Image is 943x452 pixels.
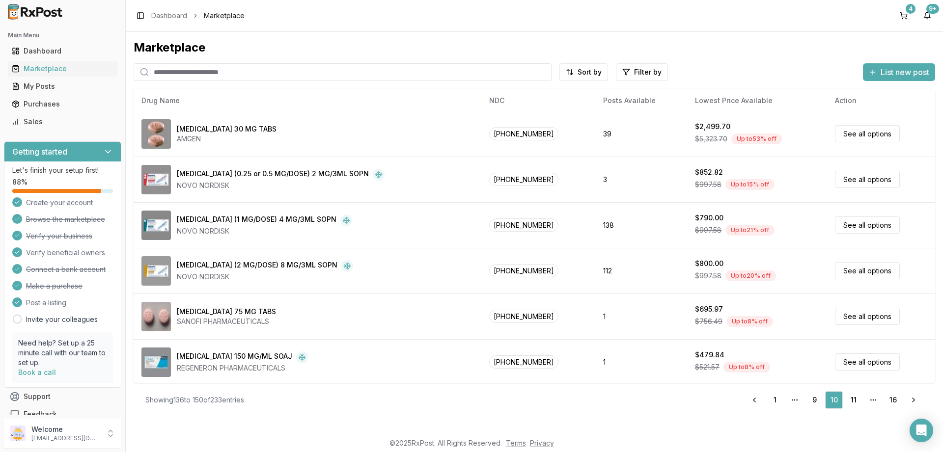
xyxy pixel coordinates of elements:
[725,225,775,236] div: Up to 21 % off
[177,134,277,144] div: AMGEN
[595,202,687,248] td: 138
[896,8,912,24] a: 4
[26,315,98,324] a: Invite your colleagues
[489,127,558,140] span: [PHONE_NUMBER]
[904,391,923,409] a: Go to next page
[26,214,105,224] span: Browse the marketplace
[726,316,773,327] div: Up to 8 % off
[530,439,554,447] a: Privacy
[26,248,105,258] span: Verify beneficial owners
[919,8,935,24] button: 9+
[863,63,935,81] button: List new post
[31,434,100,442] p: [EMAIL_ADDRESS][DOMAIN_NAME]
[177,226,352,236] div: NOVO NORDISK
[616,63,668,81] button: Filter by
[24,409,57,419] span: Feedback
[595,111,687,157] td: 39
[177,169,369,181] div: [MEDICAL_DATA] (0.25 or 0.5 MG/DOSE) 2 MG/3ML SOPN
[177,260,337,272] div: [MEDICAL_DATA] (2 MG/DOSE) 8 MG/3ML SOPN
[4,388,121,405] button: Support
[595,157,687,202] td: 3
[8,31,117,39] h2: Main Menu
[745,391,923,409] nav: pagination
[12,64,113,74] div: Marketplace
[8,78,117,95] a: My Posts
[4,405,121,423] button: Feedback
[835,171,900,188] a: See all options
[595,89,687,112] th: Posts Available
[26,265,106,274] span: Connect a bank account
[766,391,784,409] a: 1
[26,231,92,241] span: Verify your business
[12,81,113,91] div: My Posts
[595,339,687,385] td: 1
[177,351,292,363] div: [MEDICAL_DATA] 150 MG/ML SOAJ
[731,133,782,144] div: Up to 53 % off
[745,391,764,409] a: Go to previous page
[835,262,900,279] a: See all options
[12,117,113,127] div: Sales
[18,368,56,376] a: Book a call
[177,363,308,373] div: REGENERON PHARMACEUTICALS
[26,298,66,308] span: Post a listing
[595,248,687,293] td: 112
[827,89,935,112] th: Action
[4,79,121,94] button: My Posts
[845,391,862,409] a: 11
[695,259,723,268] div: $800.00
[506,439,526,447] a: Terms
[177,317,276,326] div: SANOFI PHARMACEUTICALS
[8,42,117,60] a: Dashboard
[489,264,558,277] span: [PHONE_NUMBER]
[151,11,245,21] nav: breadcrumb
[31,425,100,434] p: Welcome
[145,395,244,405] div: Showing 136 to 150 of 233 entries
[8,95,117,113] a: Purchases
[687,89,827,112] th: Lowest Price Available
[26,198,93,208] span: Create your account
[481,89,595,112] th: NDC
[863,68,935,78] a: List new post
[177,124,277,134] div: [MEDICAL_DATA] 30 MG TABS
[489,355,558,369] span: [PHONE_NUMBER]
[141,347,171,377] img: Praluent 150 MG/ML SOAJ
[141,256,171,286] img: Ozempic (2 MG/DOSE) 8 MG/3ML SOPN
[489,310,558,323] span: [PHONE_NUMBER]
[835,353,900,371] a: See all options
[12,146,67,158] h3: Getting started
[695,225,721,235] span: $997.58
[559,63,608,81] button: Sort by
[177,214,336,226] div: [MEDICAL_DATA] (1 MG/DOSE) 4 MG/3ML SOPN
[805,391,823,409] a: 9
[489,218,558,232] span: [PHONE_NUMBER]
[141,302,171,331] img: Plavix 75 MG TABS
[578,67,602,77] span: Sort by
[695,180,721,189] span: $997.58
[723,362,770,372] div: Up to 8 % off
[906,4,915,14] div: 4
[134,40,935,55] div: Marketplace
[12,46,113,56] div: Dashboard
[695,362,720,372] span: $521.57
[12,165,113,175] p: Let's finish your setup first!
[910,419,933,442] div: Open Intercom Messenger
[4,114,121,130] button: Sales
[141,211,171,240] img: Ozempic (1 MG/DOSE) 4 MG/3ML SOPN
[695,317,722,326] span: $756.49
[695,271,721,281] span: $997.58
[634,67,662,77] span: Filter by
[8,113,117,131] a: Sales
[695,167,723,177] div: $852.82
[595,293,687,339] td: 1
[26,281,83,291] span: Make a purchase
[695,350,724,360] div: $479.84
[884,391,902,409] a: 16
[881,66,929,78] span: List new post
[12,177,28,187] span: 88 %
[835,308,900,325] a: See all options
[725,270,776,281] div: Up to 20 % off
[4,61,121,77] button: Marketplace
[926,4,939,14] div: 9+
[141,165,171,194] img: Ozempic (0.25 or 0.5 MG/DOSE) 2 MG/3ML SOPN
[825,391,843,409] a: 10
